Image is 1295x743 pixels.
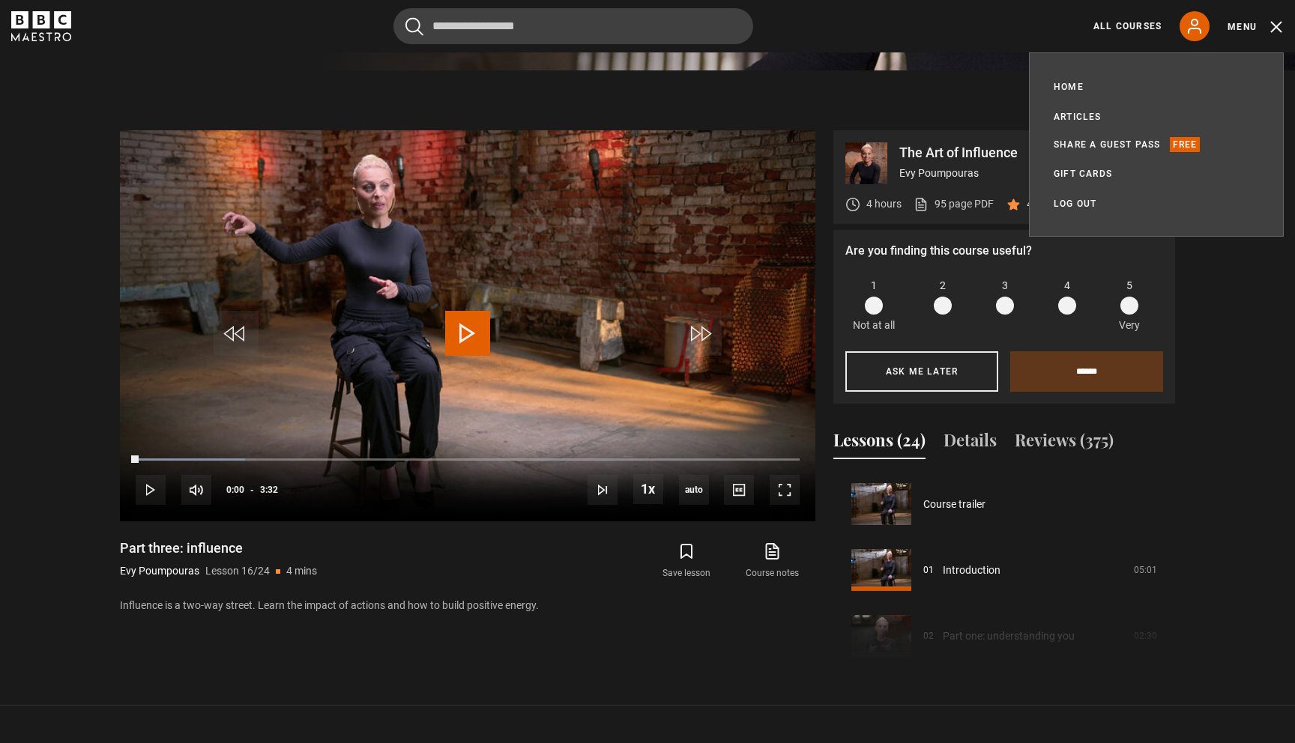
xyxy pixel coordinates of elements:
p: Very [1114,318,1144,333]
a: 95 page PDF [914,196,994,212]
a: Gift Cards [1054,166,1112,181]
a: Introduction [943,562,1000,578]
button: Captions [724,475,754,505]
button: Lessons (24) [833,428,926,459]
span: 1 [871,278,877,294]
button: Next Lesson [588,475,618,505]
button: Details [944,428,997,459]
button: Save lesson [644,539,729,583]
p: Evy Poumpouras [899,166,1163,181]
p: Lesson 16/24 [205,563,270,579]
button: Playback Rate [633,474,663,504]
span: 2 [940,278,946,294]
p: Are you finding this course useful? [845,242,1163,260]
span: 4 [1064,278,1070,294]
input: Search [393,8,753,44]
p: 4 hours [866,196,902,212]
span: - [250,485,254,495]
button: Reviews (375) [1015,428,1114,459]
a: All Courses [1093,19,1162,33]
video-js: Video Player [120,130,815,521]
p: Not at all [853,318,895,333]
span: 5 [1126,278,1132,294]
button: Toggle navigation [1228,19,1284,34]
p: 4 mins [286,563,317,579]
svg: BBC Maestro [11,11,71,41]
button: Submit the search query [405,17,423,36]
h1: Part three: influence [120,539,317,557]
button: Fullscreen [770,475,800,505]
span: 3 [1002,278,1008,294]
p: Evy Poumpouras [120,563,199,579]
a: Articles [1054,109,1102,124]
a: Share a guest pass [1054,137,1161,152]
p: The Art of Influence [899,146,1163,160]
span: 3:32 [260,476,278,503]
a: Home [1054,79,1084,94]
div: Progress Bar [136,458,800,461]
a: Course trailer [923,497,985,512]
button: Play [136,475,166,505]
p: Free [1170,137,1201,152]
button: Mute [181,475,211,505]
div: Current quality: 720p [679,475,709,505]
a: Log out [1054,196,1096,211]
button: Ask me later [845,351,998,392]
span: auto [679,475,709,505]
span: 0:00 [226,476,244,503]
a: Course notes [730,539,815,583]
p: 4.8 (375) [1027,196,1069,212]
p: Influence is a two-way street. Learn the impact of actions and how to build positive energy. [120,598,815,613]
